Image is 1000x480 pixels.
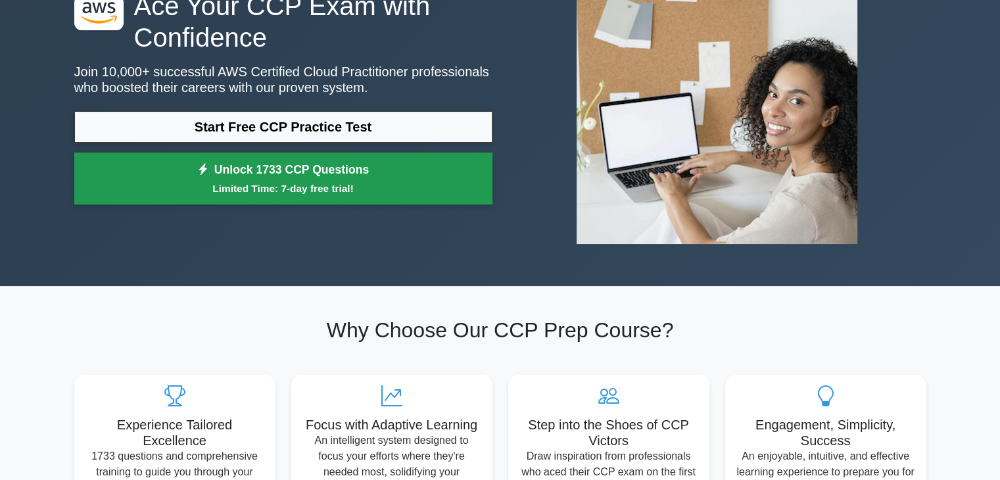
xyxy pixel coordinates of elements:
h5: Focus with Adaptive Learning [302,417,482,433]
a: Unlock 1733 CCP QuestionsLimited Time: 7-day free trial! [74,153,492,205]
h2: Why Choose Our CCP Prep Course? [74,318,926,343]
a: Start Free CCP Practice Test [74,111,492,143]
h5: Engagement, Simplicity, Success [736,417,916,448]
h5: Step into the Shoes of CCP Victors [519,417,699,448]
small: Limited Time: 7-day free trial! [91,181,476,196]
h5: Experience Tailored Excellence [85,417,265,448]
p: Join 10,000+ successful AWS Certified Cloud Practitioner professionals who boosted their careers ... [74,64,492,95]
